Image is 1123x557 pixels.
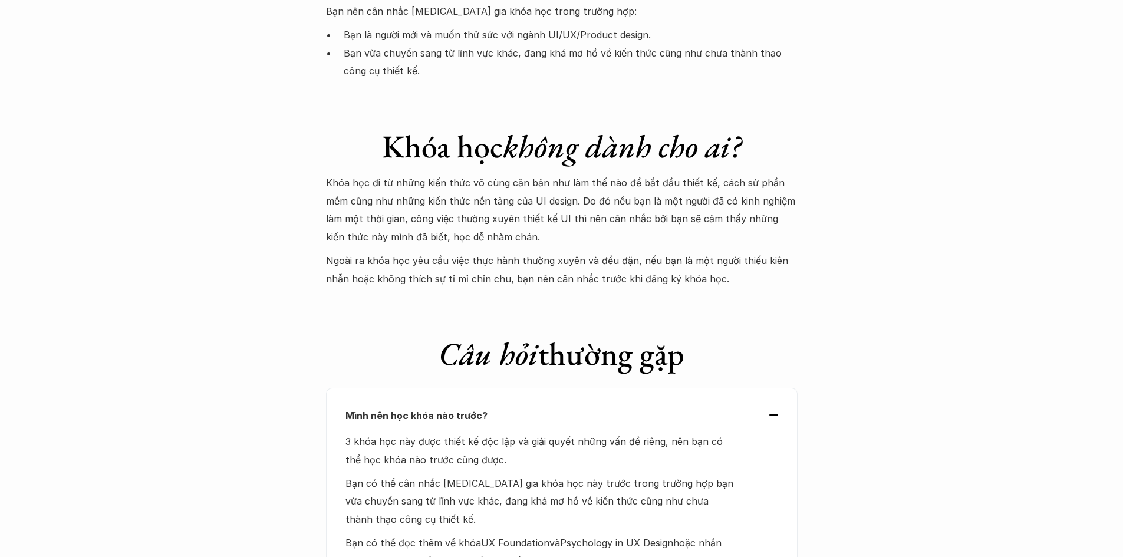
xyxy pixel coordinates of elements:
[344,44,798,80] p: Bạn vừa chuyển sang từ lĩnh vực khác, đang khá mơ hồ về kiến thức cũng như chưa thành thạo công c...
[345,433,735,469] p: 3 khóa học này được thiết kế độc lập và giải quyết những vấn đề riêng, nên bạn có thể học khóa nà...
[503,126,741,167] em: không dành cho ai?
[326,335,798,373] h1: thường gặp
[481,537,549,549] a: UX Foundation
[326,2,798,20] p: Bạn nên cân nhắc [MEDICAL_DATA] gia khóa học trong trường hợp:
[345,410,488,421] strong: Mình nên học khóa nào trước?
[345,474,735,528] p: Bạn có thể cân nhắc [MEDICAL_DATA] gia khóa học này trước trong trường hợp bạn vừa chuyển sang từ...
[439,333,538,374] em: Câu hỏi
[326,252,798,288] p: Ngoài ra khóa học yêu cầu việc thực hành thường xuyên và đều đặn, nếu bạn là một người thiếu kiên...
[326,127,798,166] h1: Khóa học
[344,26,798,44] p: Bạn là người mới và muốn thử sức với ngành UI/UX/Product design.
[560,537,673,549] a: Psychology in UX Design
[326,174,798,246] p: Khóa học đi từ những kiến thức vô cùng căn bản như làm thế nào để bắt đầu thiết kế, cách sử phần ...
